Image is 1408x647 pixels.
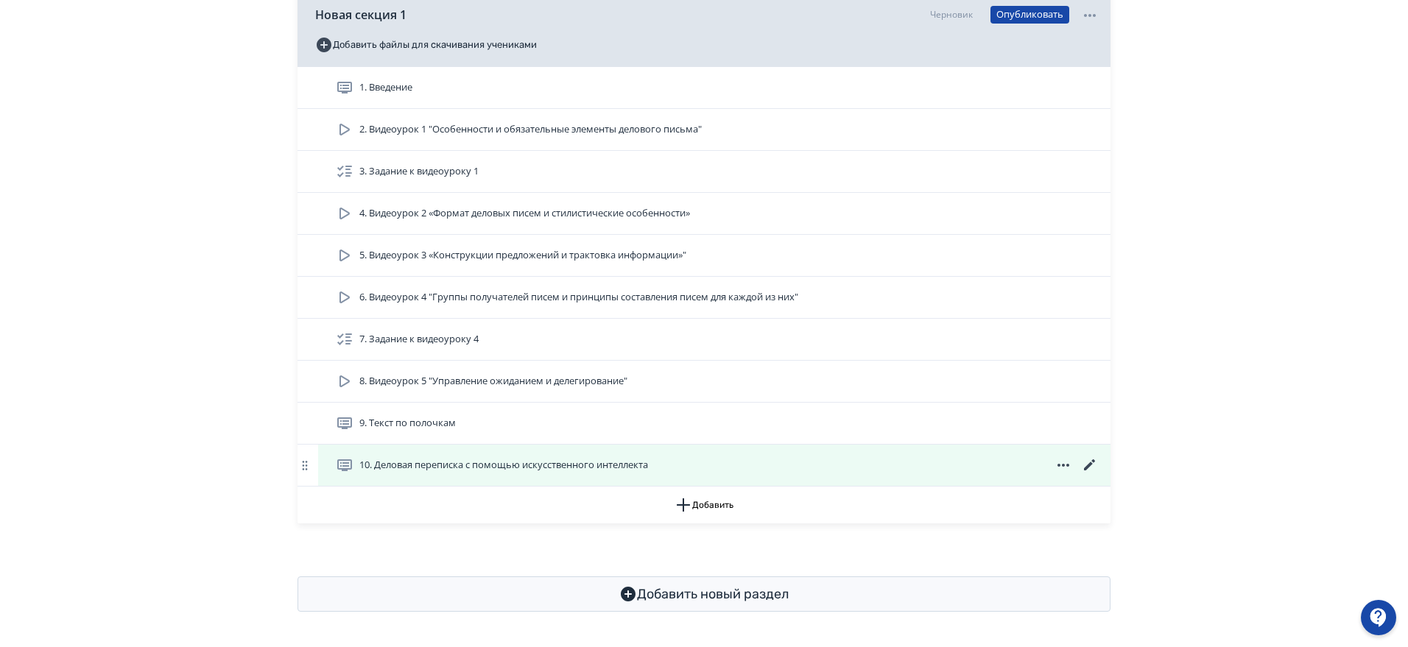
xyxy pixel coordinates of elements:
[359,80,412,95] span: 1. Введение
[298,445,1110,487] div: 10. Деловая переписка с помощью искусственного интеллекта
[359,206,690,221] span: 4. Видеоурок 2 «Формат деловых писем и стилистические особенности»
[990,6,1069,24] button: Опубликовать
[298,403,1110,445] div: 9. Текст по полочкам
[298,487,1110,523] button: Добавить
[298,151,1110,193] div: 3. Задание к видеоуроку 1
[359,290,798,305] span: 6. Видеоурок 4 "Группы получателей писем и принципы составления писем для каждой из них"
[359,122,702,137] span: 2. Видеоурок 1 "Особенности и обязательные элементы делового письма"
[359,332,479,347] span: 7. Задание к видеоуроку 4
[315,33,537,57] button: Добавить файлы для скачивания учениками
[298,235,1110,277] div: 5. Видеоурок 3 «Конструкции предложений и трактовка информации»"
[315,6,406,24] span: Новая секция 1
[298,193,1110,235] div: 4. Видеоурок 2 «Формат деловых писем и стилистические особенности»
[298,67,1110,109] div: 1. Введение
[359,248,686,263] span: 5. Видеоурок 3 «Конструкции предложений и трактовка информации»"
[359,458,648,473] span: 10. Деловая переписка с помощью искусственного интеллекта
[930,8,973,21] div: Черновик
[298,319,1110,361] div: 7. Задание к видеоуроку 4
[298,361,1110,403] div: 8. Видеоурок 5 "Управление ожиданием и делегирование"
[298,109,1110,151] div: 2. Видеоурок 1 "Особенности и обязательные элементы делового письма"
[359,164,479,179] span: 3. Задание к видеоуроку 1
[359,416,456,431] span: 9. Текст по полочкам
[298,277,1110,319] div: 6. Видеоурок 4 "Группы получателей писем и принципы составления писем для каждой из них"
[298,576,1110,612] button: Добавить новый раздел
[359,374,627,389] span: 8. Видеоурок 5 "Управление ожиданием и делегирование"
